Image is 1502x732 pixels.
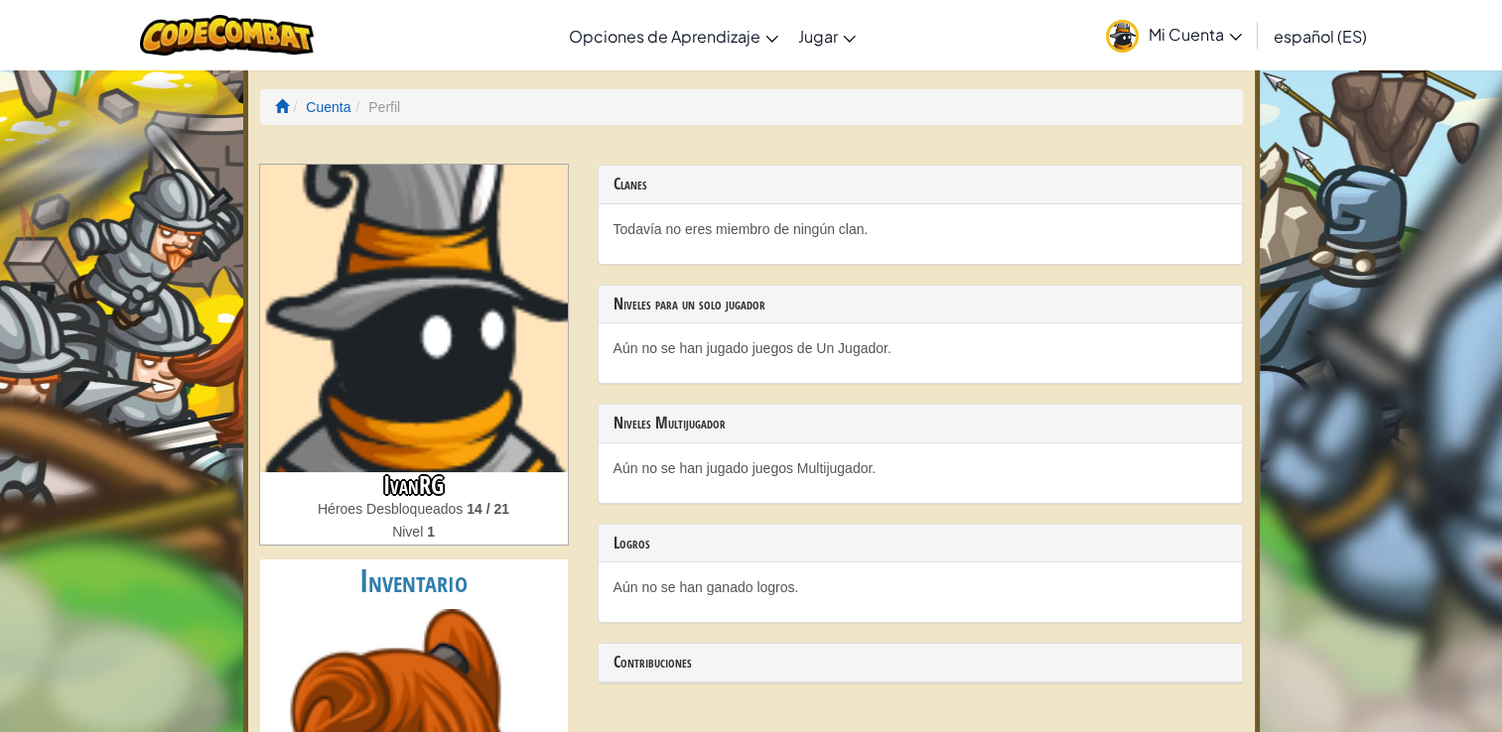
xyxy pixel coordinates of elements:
[1106,20,1139,53] img: avatar
[260,559,568,604] h2: Inventario
[427,524,435,540] strong: 1
[1149,24,1242,45] span: Mi Cuenta
[318,501,467,517] span: Héroes Desbloqueados
[614,577,1227,597] p: Aún no se han ganado logros.
[260,472,568,499] h3: IvanRG
[467,501,509,517] strong: 14 / 21
[306,99,350,115] a: Cuenta
[614,458,1227,478] p: Aún no se han jugado juegos Multijugador.
[788,9,866,62] a: Jugar
[798,26,838,47] span: Jugar
[140,15,314,56] img: CodeCombat logo
[1264,9,1377,62] a: español (ES)
[1274,26,1367,47] span: español (ES)
[1096,4,1252,66] a: Mi Cuenta
[614,654,1227,671] h3: Contribuciones
[559,9,788,62] a: Opciones de Aprendizaje
[614,338,1227,358] p: Aún no se han jugado juegos de Un Jugador.
[614,415,1227,432] h3: Niveles Multijugador
[569,26,760,47] span: Opciones de Aprendizaje
[614,535,1227,552] h3: Logros
[392,524,427,540] span: Nivel
[614,219,1227,239] p: Todavía no eres miembro de ningún clan.
[614,176,1227,193] h3: Clanes
[614,296,1227,313] h3: Niveles para un solo jugador
[350,97,400,117] li: Perfil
